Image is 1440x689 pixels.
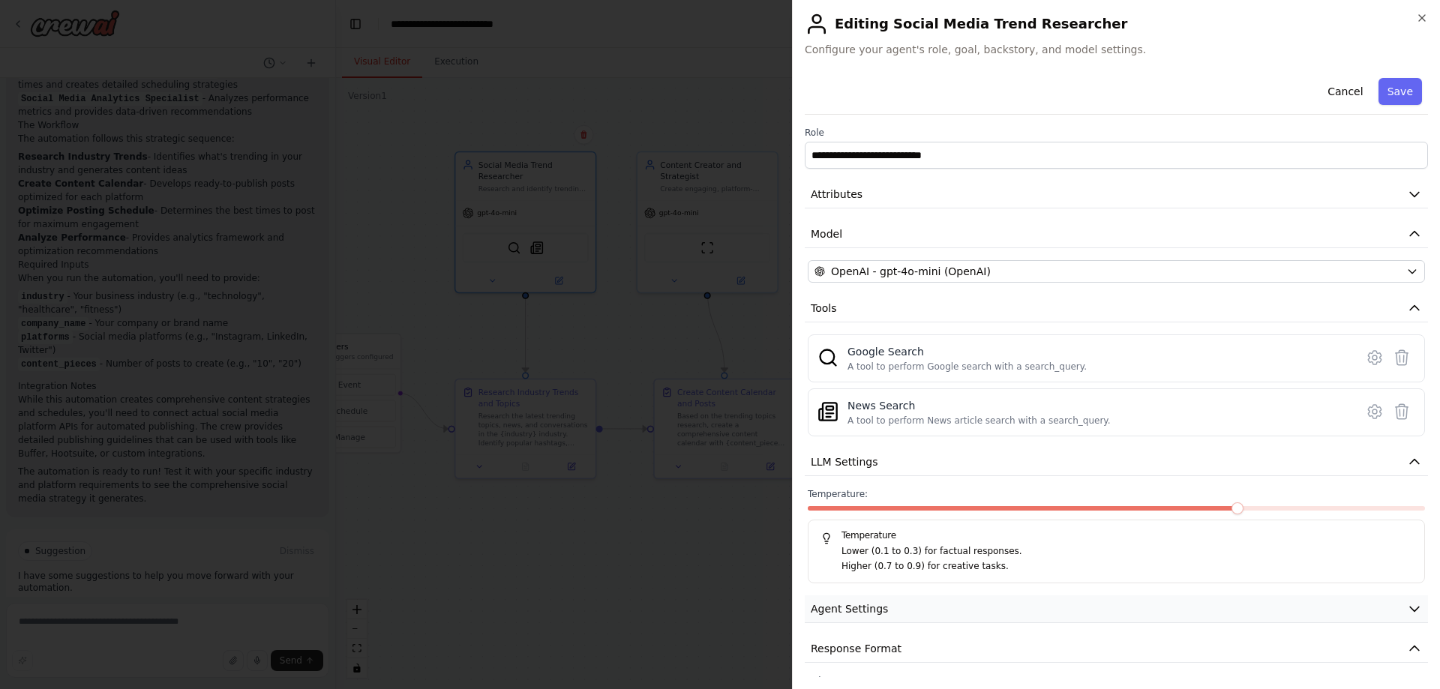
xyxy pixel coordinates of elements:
[820,529,1412,541] h5: Temperature
[841,544,1412,559] p: Lower (0.1 to 0.3) for factual responses.
[831,264,991,279] span: OpenAI - gpt-4o-mini (OpenAI)
[811,641,901,656] span: Response Format
[1361,398,1388,425] button: Configure tool
[1318,78,1372,105] button: Cancel
[1361,344,1388,371] button: Configure tool
[847,361,1087,373] div: A tool to perform Google search with a search_query.
[811,226,842,241] span: Model
[805,127,1428,139] label: Role
[805,220,1428,248] button: Model
[805,448,1428,476] button: LLM Settings
[805,295,1428,322] button: Tools
[805,42,1428,57] span: Configure your agent's role, goal, backstory, and model settings.
[808,488,868,500] span: Temperature:
[808,260,1425,283] button: OpenAI - gpt-4o-mini (OpenAI)
[811,601,888,616] span: Agent Settings
[1388,398,1415,425] button: Delete tool
[817,401,838,422] img: SerplyNewsSearchTool
[847,344,1087,359] div: Google Search
[805,595,1428,623] button: Agent Settings
[805,635,1428,663] button: Response Format
[811,301,837,316] span: Tools
[1388,344,1415,371] button: Delete tool
[811,187,862,202] span: Attributes
[811,454,878,469] span: LLM Settings
[1378,78,1422,105] button: Save
[841,559,1412,574] p: Higher (0.7 to 0.9) for creative tasks.
[847,415,1111,427] div: A tool to perform News article search with a search_query.
[805,181,1428,208] button: Attributes
[847,398,1111,413] div: News Search
[808,675,1425,687] label: Schema
[805,12,1428,36] h2: Editing Social Media Trend Researcher
[817,347,838,368] img: SerplyWebSearchTool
